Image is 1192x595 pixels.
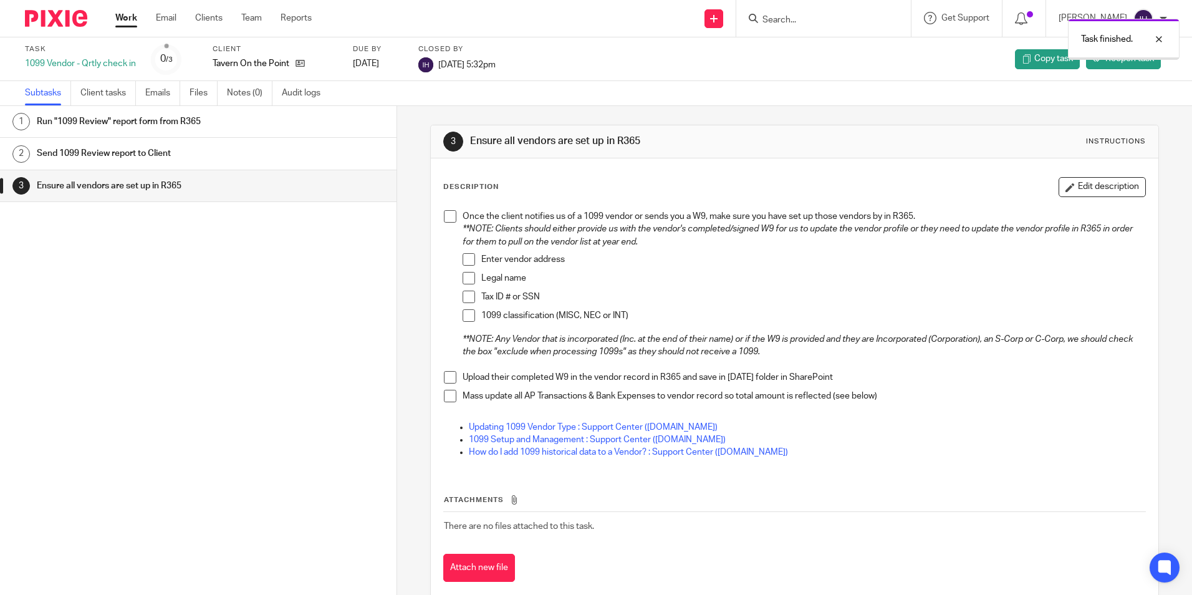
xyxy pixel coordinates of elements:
[1086,137,1146,147] div: Instructions
[25,81,71,105] a: Subtasks
[37,112,269,131] h1: Run "1099 Review" report form from R365
[12,113,30,130] div: 1
[463,210,1145,223] p: Once the client notifies us of a 1099 vendor or sends you a W9, make sure you have set up those v...
[25,57,136,70] div: 1099 Vendor - Qrtly check in
[481,309,1145,322] p: 1099 classification (MISC, NEC or INT)
[213,44,337,54] label: Client
[481,291,1145,303] p: Tax ID # or SSN
[469,435,726,444] a: 1099 Setup and Management : Support Center ([DOMAIN_NAME])
[1059,177,1146,197] button: Edit description
[1133,9,1153,29] img: svg%3E
[241,12,262,24] a: Team
[282,81,330,105] a: Audit logs
[12,145,30,163] div: 2
[443,132,463,152] div: 3
[156,12,176,24] a: Email
[470,135,821,148] h1: Ensure all vendors are set up in R365
[353,57,403,70] div: [DATE]
[469,448,788,457] a: How do I add 1099 historical data to a Vendor? : Support Center ([DOMAIN_NAME])
[463,371,1145,384] p: Upload their completed W9 in the vendor record in R365 and save in [DATE] folder in SharePoint
[444,496,504,503] span: Attachments
[25,10,87,27] img: Pixie
[37,177,269,195] h1: Ensure all vendors are set up in R365
[227,81,272,105] a: Notes (0)
[438,60,496,69] span: [DATE] 5:32pm
[481,253,1145,266] p: Enter vendor address
[481,272,1145,284] p: Legal name
[115,12,137,24] a: Work
[443,554,515,582] button: Attach new file
[418,44,496,54] label: Closed by
[281,12,312,24] a: Reports
[444,522,594,531] span: There are no files attached to this task.
[25,44,136,54] label: Task
[80,81,136,105] a: Client tasks
[353,44,403,54] label: Due by
[443,182,499,192] p: Description
[418,57,433,72] img: svg%3E
[12,177,30,195] div: 3
[37,144,269,163] h1: Send 1099 Review report to Client
[166,56,173,63] small: /3
[190,81,218,105] a: Files
[195,12,223,24] a: Clients
[469,423,718,432] a: Updating 1099 Vendor Type : Support Center ([DOMAIN_NAME])
[1081,33,1133,46] p: Task finished.
[463,390,1145,402] p: Mass update all AP Transactions & Bank Expenses to vendor record so total amount is reflected (se...
[213,57,289,70] p: Tavern On the Point
[463,225,1135,246] em: **NOTE: Clients should either provide us with the vendor's completed/signed W9 for us to update t...
[463,335,1135,356] em: **NOTE: Any Vendor that is incorporated (Inc. at the end of their name) or if the W9 is provided ...
[145,81,180,105] a: Emails
[160,52,173,66] div: 0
